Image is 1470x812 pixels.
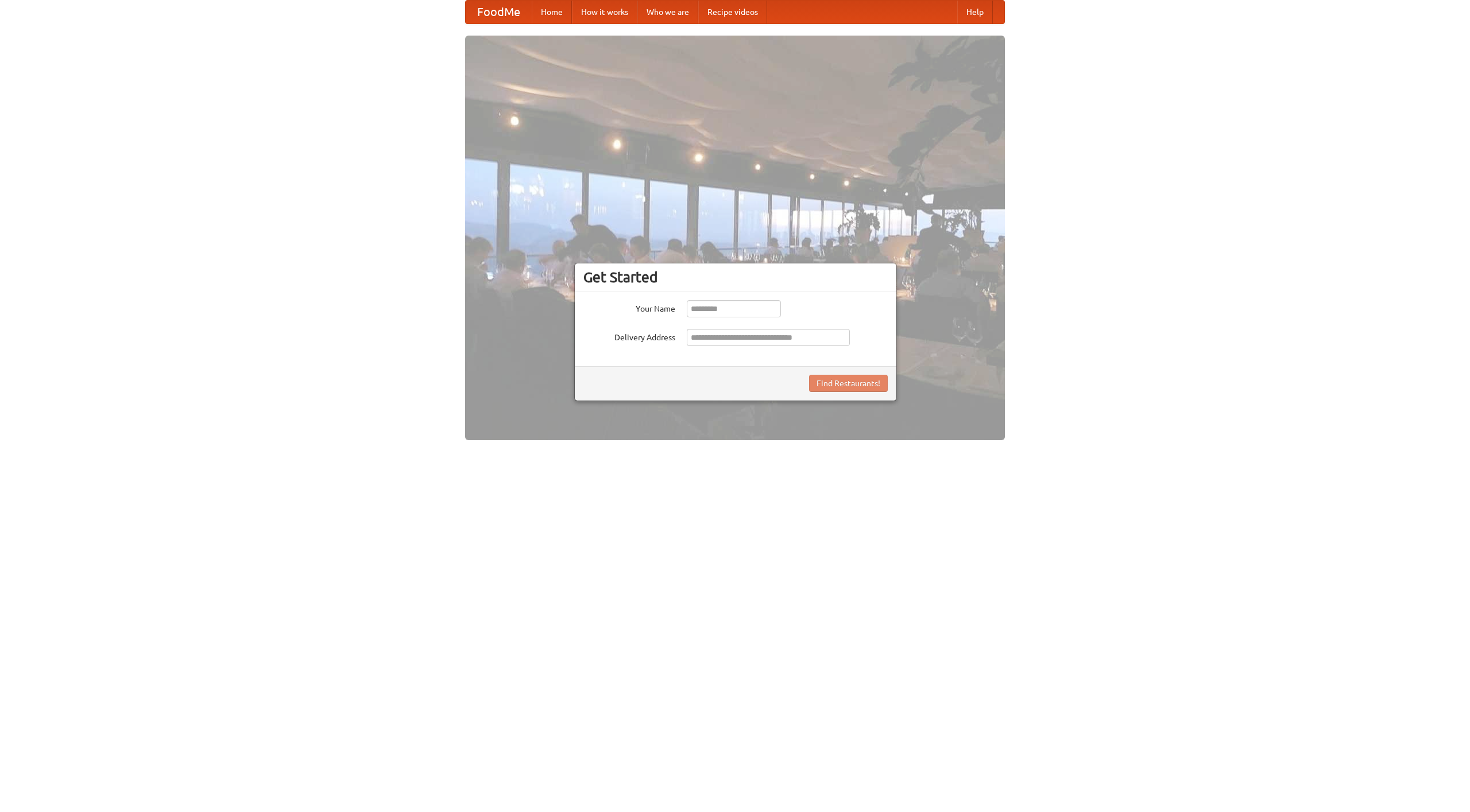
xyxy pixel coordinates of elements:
a: Recipe videos [698,1,767,24]
h3: Get Started [583,269,888,286]
label: Delivery Address [583,329,675,343]
a: How it works [572,1,637,24]
a: Help [957,1,993,24]
a: FoodMe [466,1,532,24]
label: Your Name [583,300,675,314]
a: Home [532,1,572,24]
a: Who we are [637,1,698,24]
button: Find Restaurants! [809,375,888,392]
